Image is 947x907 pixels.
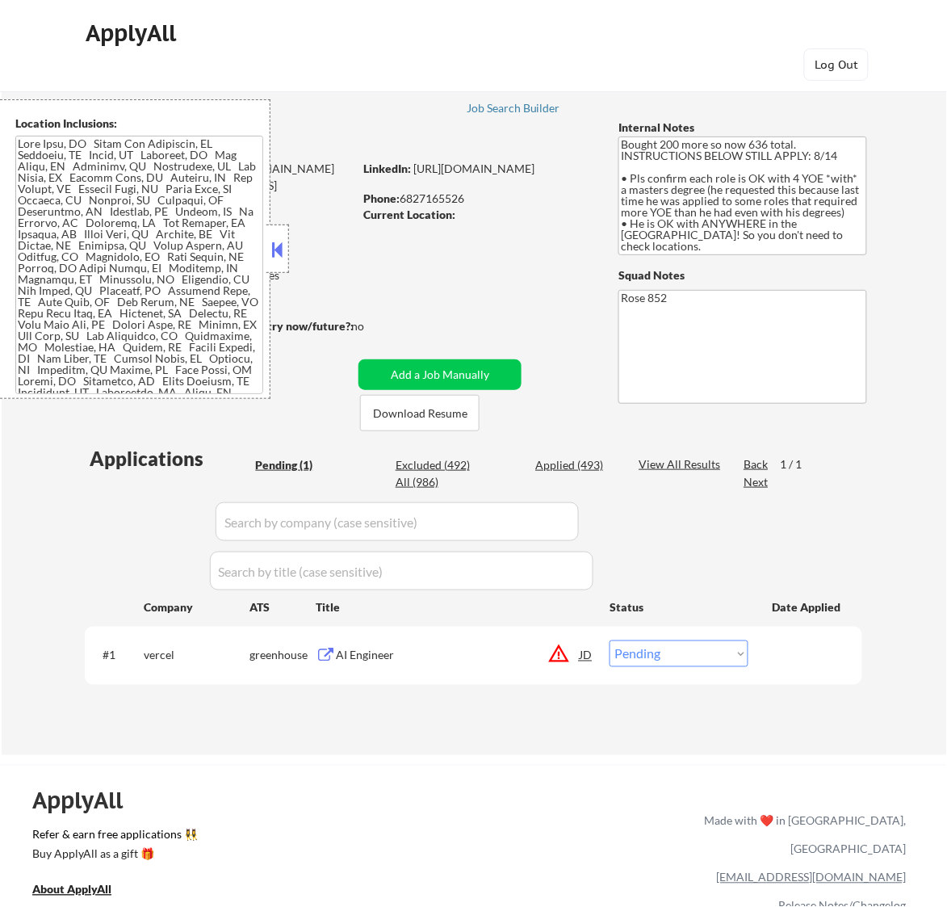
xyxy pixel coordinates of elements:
[358,359,522,390] button: Add a Job Manually
[336,648,580,664] div: AI Engineer
[363,208,455,221] strong: Current Location:
[249,599,316,615] div: ATS
[804,48,869,81] button: Log Out
[578,640,594,670] div: JD
[467,103,561,114] div: Job Search Builder
[216,502,579,541] input: Search by company (case sensitive)
[535,457,616,473] div: Applied (493)
[144,648,249,664] div: vercel
[639,456,725,472] div: View All Results
[32,849,194,860] div: Buy ApplyAll as a gift 🎁
[772,599,843,615] div: Date Applied
[363,191,400,205] strong: Phone:
[363,191,592,207] div: 6827165526
[32,883,111,897] u: About ApplyAll
[255,457,336,473] div: Pending (1)
[32,846,194,867] a: Buy ApplyAll as a gift 🎁
[467,102,561,118] a: Job Search Builder
[103,648,131,664] div: #1
[717,871,907,884] a: [EMAIL_ADDRESS][DOMAIN_NAME]
[210,552,593,590] input: Search by title (case sensitive)
[396,474,476,490] div: All (986)
[249,648,316,664] div: greenhouse
[32,882,134,902] a: About ApplyAll
[32,829,367,846] a: Refer & earn free applications 👯‍♀️
[316,599,594,615] div: Title
[744,474,769,490] div: Next
[32,787,141,815] div: ApplyAll
[86,19,181,47] div: ApplyAll
[360,395,480,431] button: Download Resume
[780,456,817,472] div: 1 / 1
[744,456,769,472] div: Back
[610,592,748,621] div: Status
[363,162,411,175] strong: LinkedIn:
[618,120,867,136] div: Internal Notes
[90,449,249,468] div: Applications
[698,807,907,863] div: Made with ❤️ in [GEOGRAPHIC_DATA], [GEOGRAPHIC_DATA]
[351,318,397,334] div: no
[396,457,476,473] div: Excluded (492)
[144,599,249,615] div: Company
[547,643,570,666] button: warning_amber
[618,267,867,283] div: Squad Notes
[413,162,534,175] a: [URL][DOMAIN_NAME]
[15,115,264,132] div: Location Inclusions:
